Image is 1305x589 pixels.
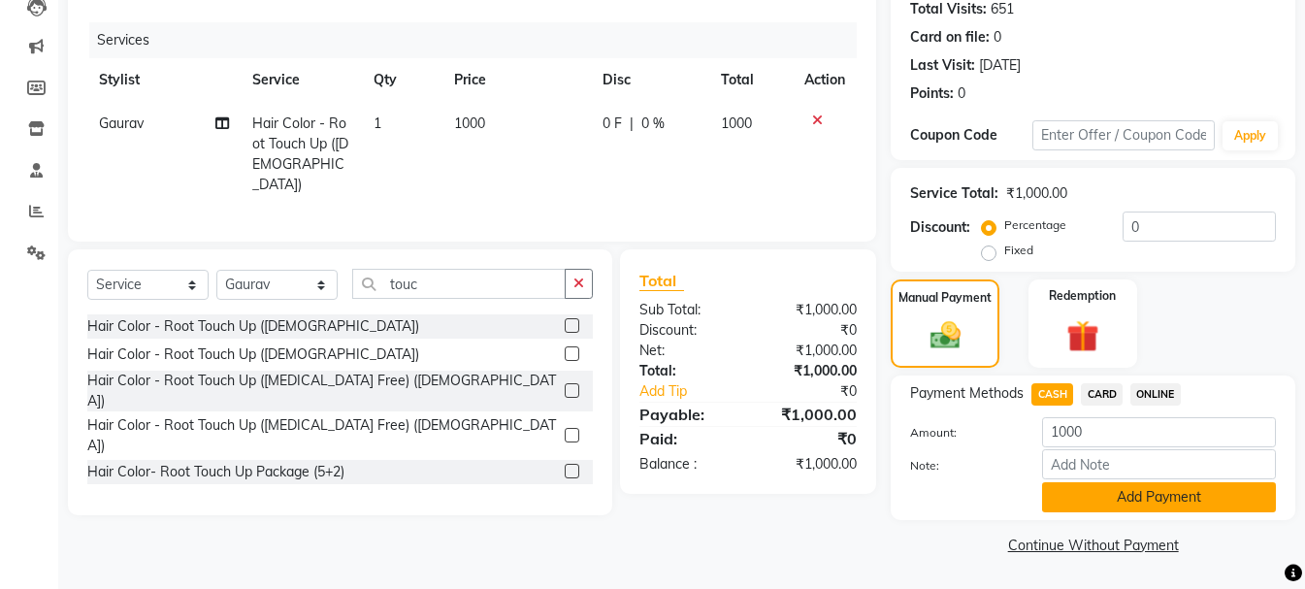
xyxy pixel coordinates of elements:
[87,58,241,102] th: Stylist
[625,427,748,450] div: Paid:
[87,462,344,482] div: Hair Color- Root Touch Up Package (5+2)
[1006,183,1067,204] div: ₹1,000.00
[641,114,665,134] span: 0 %
[591,58,709,102] th: Disc
[374,115,381,132] span: 1
[1049,287,1116,305] label: Redemption
[362,58,442,102] th: Qty
[910,383,1024,404] span: Payment Methods
[87,415,557,456] div: Hair Color - Root Touch Up ([MEDICAL_DATA] Free) ([DEMOGRAPHIC_DATA])
[748,320,871,341] div: ₹0
[958,83,965,104] div: 0
[252,115,348,193] span: Hair Color - Root Touch Up ([DEMOGRAPHIC_DATA])
[1042,449,1276,479] input: Add Note
[1004,242,1033,259] label: Fixed
[709,58,793,102] th: Total
[625,403,748,426] div: Payable:
[994,27,1001,48] div: 0
[454,115,485,132] span: 1000
[87,316,419,337] div: Hair Color - Root Touch Up ([DEMOGRAPHIC_DATA])
[910,217,970,238] div: Discount:
[625,381,769,402] a: Add Tip
[352,269,566,299] input: Search or Scan
[625,300,748,320] div: Sub Total:
[910,125,1032,146] div: Coupon Code
[748,361,871,381] div: ₹1,000.00
[442,58,591,102] th: Price
[1130,383,1181,406] span: ONLINE
[896,457,1028,474] label: Note:
[89,22,871,58] div: Services
[979,55,1021,76] div: [DATE]
[910,83,954,104] div: Points:
[603,114,622,134] span: 0 F
[910,183,998,204] div: Service Total:
[793,58,857,102] th: Action
[241,58,362,102] th: Service
[748,427,871,450] div: ₹0
[639,271,684,291] span: Total
[1223,121,1278,150] button: Apply
[921,318,970,353] img: _cash.svg
[1031,383,1073,406] span: CASH
[87,371,557,411] div: Hair Color - Root Touch Up ([MEDICAL_DATA] Free) ([DEMOGRAPHIC_DATA])
[625,454,748,474] div: Balance :
[99,115,144,132] span: Gaurav
[630,114,634,134] span: |
[910,55,975,76] div: Last Visit:
[87,344,419,365] div: Hair Color - Root Touch Up ([DEMOGRAPHIC_DATA])
[625,361,748,381] div: Total:
[1057,316,1109,356] img: _gift.svg
[721,115,752,132] span: 1000
[1081,383,1123,406] span: CARD
[898,289,992,307] label: Manual Payment
[748,341,871,361] div: ₹1,000.00
[895,536,1291,556] a: Continue Without Payment
[896,424,1028,442] label: Amount:
[1042,417,1276,447] input: Amount
[748,454,871,474] div: ₹1,000.00
[910,27,990,48] div: Card on file:
[625,320,748,341] div: Discount:
[768,381,871,402] div: ₹0
[625,341,748,361] div: Net:
[748,300,871,320] div: ₹1,000.00
[748,403,871,426] div: ₹1,000.00
[1042,482,1276,512] button: Add Payment
[1032,120,1215,150] input: Enter Offer / Coupon Code
[1004,216,1066,234] label: Percentage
